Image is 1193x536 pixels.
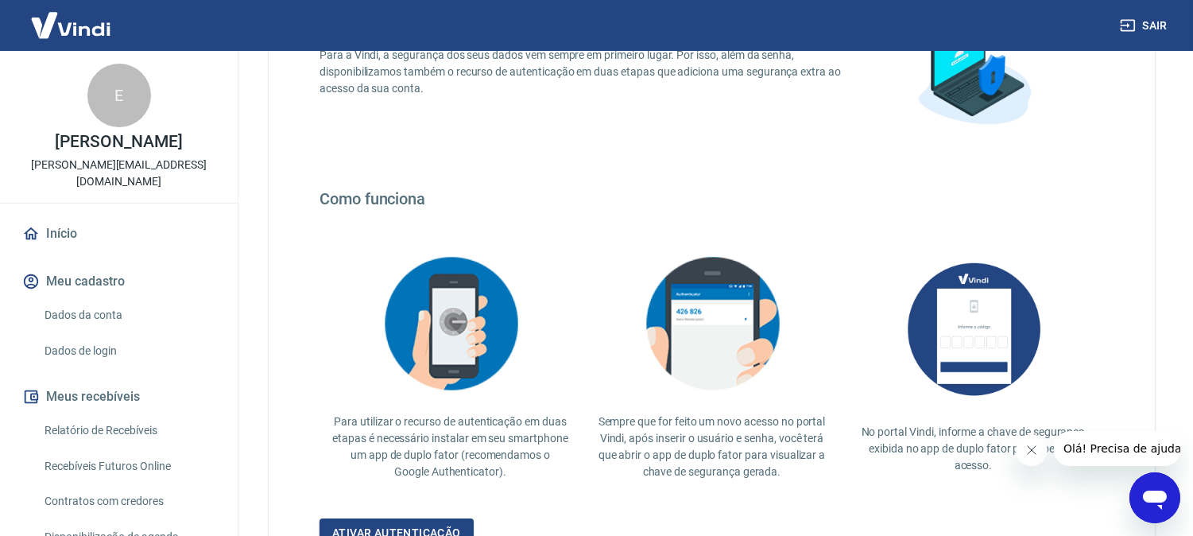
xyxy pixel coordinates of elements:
a: Contratos com credores [38,485,219,518]
img: AUbNX1O5CQAAAABJRU5ErkJggg== [894,247,1053,411]
a: Relatório de Recebíveis [38,414,219,447]
p: Para a Vindi, a segurança dos seus dados vem sempre em primeiro lugar. Por isso, além da senha, d... [320,47,843,97]
p: Sempre que for feito um novo acesso no portal Vindi, após inserir o usuário e senha, você terá qu... [594,414,830,480]
a: Início [19,216,219,251]
button: Meus recebíveis [19,379,219,414]
p: No portal Vindi, informe a chave de segurança exibida no app de duplo fator para liberar o acesso. [855,424,1091,474]
img: Vindi [19,1,122,49]
img: explication-mfa2.908d58f25590a47144d3.png [371,247,530,401]
a: Dados de login [38,335,219,367]
button: Meu cadastro [19,264,219,299]
p: [PERSON_NAME][EMAIL_ADDRESS][DOMAIN_NAME] [13,157,225,190]
iframe: Mensagem da empresa [1054,431,1180,466]
iframe: Botão para abrir a janela de mensagens [1129,472,1180,523]
iframe: Fechar mensagem [1016,434,1048,466]
p: Para utilizar o recurso de autenticação em duas etapas é necessário instalar em seu smartphone um... [332,414,568,480]
h4: Como funciona [320,189,1104,208]
p: [PERSON_NAME] [55,134,182,150]
button: Sair [1117,11,1174,41]
img: explication-mfa3.c449ef126faf1c3e3bb9.png [633,247,792,401]
a: Dados da conta [38,299,219,332]
span: Olá! Precisa de ajuda? [10,11,134,24]
a: Recebíveis Futuros Online [38,450,219,483]
div: E [87,64,151,127]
